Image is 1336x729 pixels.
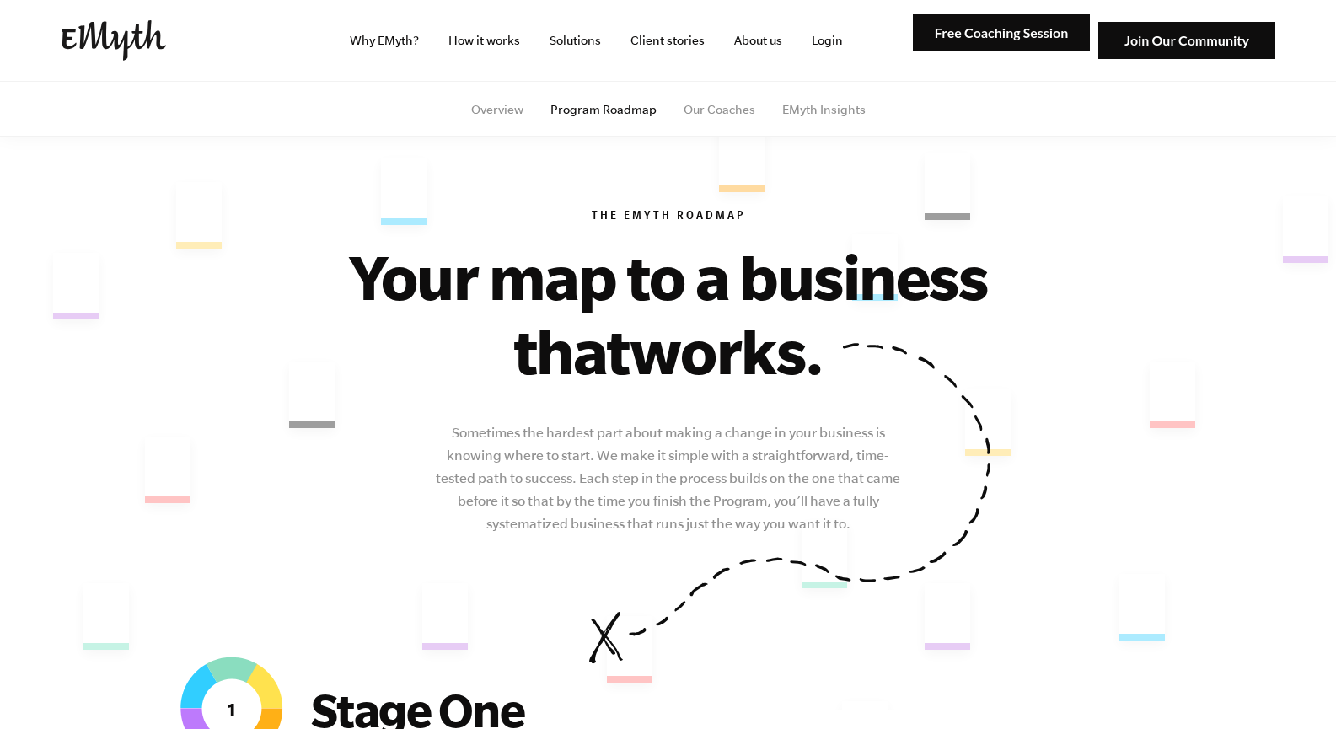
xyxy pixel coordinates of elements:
span: works. [630,315,824,386]
img: Free Coaching Session [913,14,1090,52]
h6: The EMyth Roadmap [156,209,1181,226]
h1: Your map to a business that [298,239,1039,388]
iframe: Chat Widget [1252,648,1336,729]
p: Sometimes the hardest part about making a change in your business is knowing where to start. We m... [433,421,904,535]
a: Our Coaches [684,103,755,116]
a: EMyth Insights [782,103,866,116]
img: EMyth [62,20,166,61]
a: Overview [471,103,523,116]
img: Join Our Community [1098,22,1275,60]
a: Program Roadmap [550,103,657,116]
